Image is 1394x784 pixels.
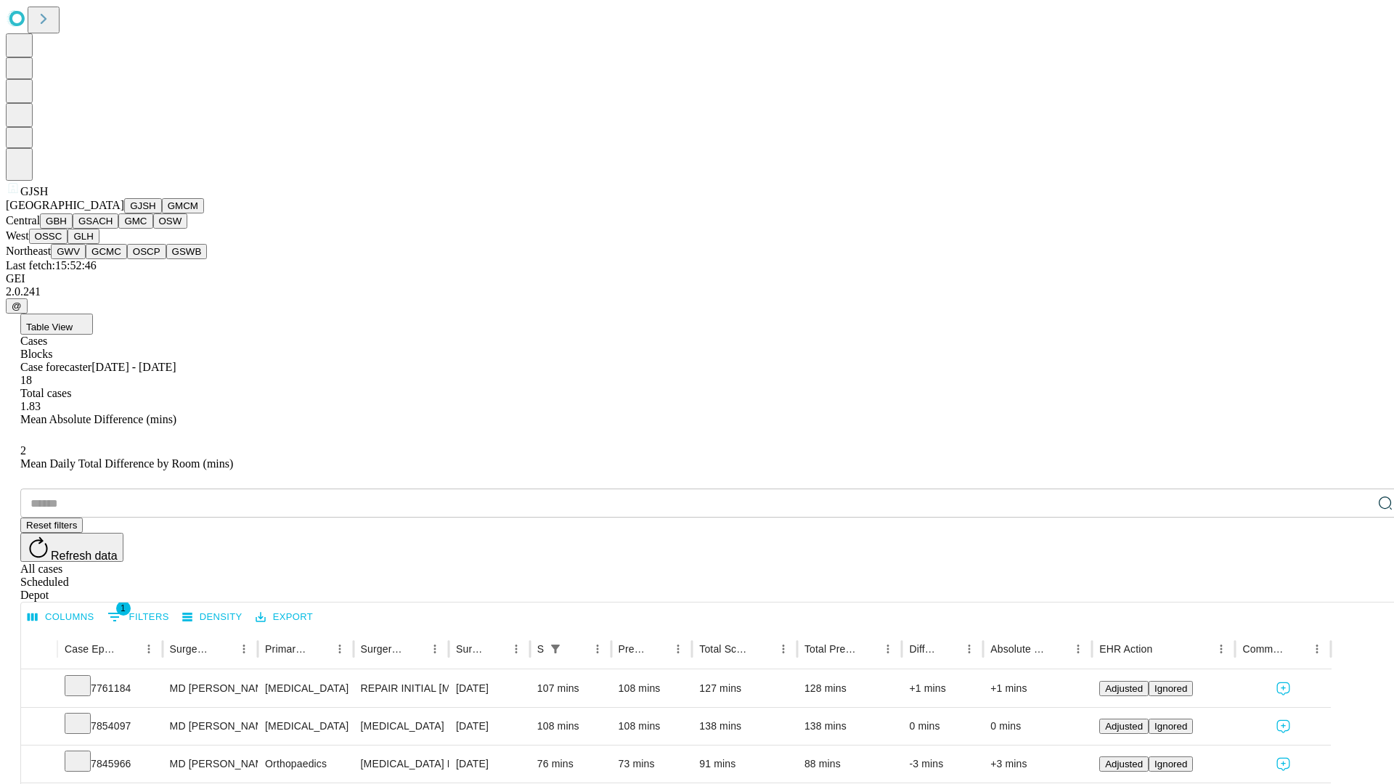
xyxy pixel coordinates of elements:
span: 1.83 [20,400,41,412]
div: 128 mins [804,670,895,707]
button: Refresh data [20,533,123,562]
div: 108 mins [619,708,685,745]
button: Sort [567,639,587,659]
button: GMCM [162,198,204,213]
div: [DATE] [456,746,523,783]
button: Menu [668,639,688,659]
button: OSW [153,213,188,229]
div: +1 mins [909,670,976,707]
div: 138 mins [699,708,790,745]
span: Northeast [6,245,51,257]
span: GJSH [20,185,48,197]
button: Menu [587,639,608,659]
span: Adjusted [1105,683,1143,694]
span: Table View [26,322,73,332]
div: 2.0.241 [6,285,1388,298]
span: Total cases [20,387,71,399]
button: Ignored [1149,681,1193,696]
button: GSACH [73,213,118,229]
button: Sort [1048,639,1068,659]
div: EHR Action [1099,643,1152,655]
button: Menu [1068,639,1088,659]
div: [MEDICAL_DATA] [361,708,441,745]
div: GEI [6,272,1388,285]
button: Show filters [545,639,566,659]
div: 76 mins [537,746,604,783]
span: Ignored [1154,683,1187,694]
span: Ignored [1154,721,1187,732]
div: [MEDICAL_DATA] [265,708,346,745]
div: Surgeon Name [170,643,212,655]
span: 2 [20,444,26,457]
div: Orthopaedics [265,746,346,783]
div: Predicted In Room Duration [619,643,647,655]
div: Total Scheduled Duration [699,643,751,655]
span: West [6,229,29,242]
button: Expand [28,752,50,777]
button: GLH [68,229,99,244]
button: Sort [486,639,506,659]
button: Sort [1154,639,1174,659]
div: Surgery Date [456,643,484,655]
div: [MEDICAL_DATA] MEDIAL OR LATERAL MENISCECTOMY [361,746,441,783]
span: Adjusted [1105,721,1143,732]
button: @ [6,298,28,314]
div: [DATE] [456,708,523,745]
div: -3 mins [909,746,976,783]
button: Menu [234,639,254,659]
button: Export [252,606,317,629]
button: Menu [425,639,445,659]
button: Menu [1307,639,1327,659]
div: [DATE] [456,670,523,707]
div: 107 mins [537,670,604,707]
button: GJSH [124,198,162,213]
button: Adjusted [1099,756,1149,772]
span: [GEOGRAPHIC_DATA] [6,199,124,211]
button: GWV [51,244,86,259]
div: +3 mins [990,746,1085,783]
div: Absolute Difference [990,643,1046,655]
button: Menu [139,639,159,659]
div: MD [PERSON_NAME] E Md [170,708,250,745]
div: Surgery Name [361,643,403,655]
button: Sort [213,639,234,659]
button: Menu [330,639,350,659]
button: OSCP [127,244,166,259]
span: Central [6,214,40,226]
div: +1 mins [990,670,1085,707]
div: 91 mins [699,746,790,783]
span: Ignored [1154,759,1187,769]
button: Sort [404,639,425,659]
span: [DATE] - [DATE] [91,361,176,373]
button: OSSC [29,229,68,244]
button: GCMC [86,244,127,259]
span: 1 [116,601,131,616]
button: Select columns [24,606,98,629]
button: Menu [878,639,898,659]
span: Last fetch: 15:52:46 [6,259,97,271]
div: 7854097 [65,708,155,745]
div: 73 mins [619,746,685,783]
button: Menu [1211,639,1231,659]
div: [MEDICAL_DATA] [265,670,346,707]
div: Case Epic Id [65,643,117,655]
button: Sort [309,639,330,659]
div: 7845966 [65,746,155,783]
button: Reset filters [20,518,83,533]
span: Adjusted [1105,759,1143,769]
div: MD [PERSON_NAME] [PERSON_NAME] [170,746,250,783]
span: Refresh data [51,550,118,562]
span: Reset filters [26,520,77,531]
span: Mean Absolute Difference (mins) [20,413,176,425]
button: Sort [939,639,959,659]
div: 0 mins [909,708,976,745]
div: Scheduled In Room Duration [537,643,544,655]
button: Adjusted [1099,719,1149,734]
div: 0 mins [990,708,1085,745]
div: 7761184 [65,670,155,707]
button: Menu [959,639,979,659]
span: @ [12,301,22,311]
button: Ignored [1149,719,1193,734]
div: 108 mins [537,708,604,745]
div: MD [PERSON_NAME] E Md [170,670,250,707]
